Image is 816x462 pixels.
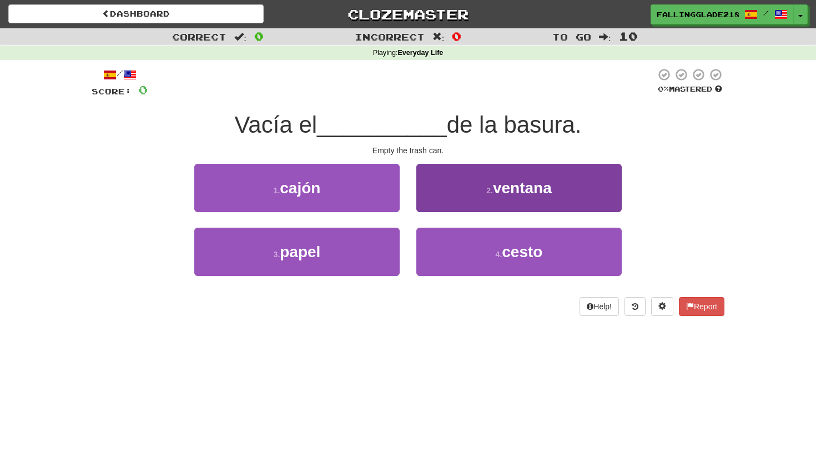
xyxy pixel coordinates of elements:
span: 0 [254,29,264,43]
span: / [763,9,769,17]
span: 0 [452,29,461,43]
div: Mastered [656,84,724,94]
span: Correct [172,31,226,42]
span: FallingGlade2188 [657,9,739,19]
span: cesto [502,243,542,260]
button: 2.ventana [416,164,622,212]
span: : [599,32,611,42]
span: cajón [280,179,320,197]
span: : [432,32,445,42]
div: / [92,68,148,82]
span: de la basura. [447,112,582,138]
a: Dashboard [8,4,264,23]
span: 0 [138,83,148,97]
span: 10 [619,29,638,43]
button: Report [679,297,724,316]
small: 1 . [274,186,280,195]
small: 3 . [274,250,280,259]
button: Help! [580,297,619,316]
small: 2 . [486,186,493,195]
button: Round history (alt+y) [624,297,646,316]
button: 4.cesto [416,228,622,276]
span: 0 % [658,84,669,93]
span: __________ [317,112,447,138]
span: : [234,32,246,42]
div: Empty the trash can. [92,145,724,156]
span: Incorrect [355,31,425,42]
button: 3.papel [194,228,400,276]
span: ventana [493,179,552,197]
a: Clozemaster [280,4,536,24]
span: Score: [92,87,132,96]
span: To go [552,31,591,42]
button: 1.cajón [194,164,400,212]
span: Vacía el [234,112,317,138]
strong: Everyday Life [397,49,443,57]
small: 4 . [496,250,502,259]
a: FallingGlade2188 / [651,4,794,24]
span: papel [280,243,320,260]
